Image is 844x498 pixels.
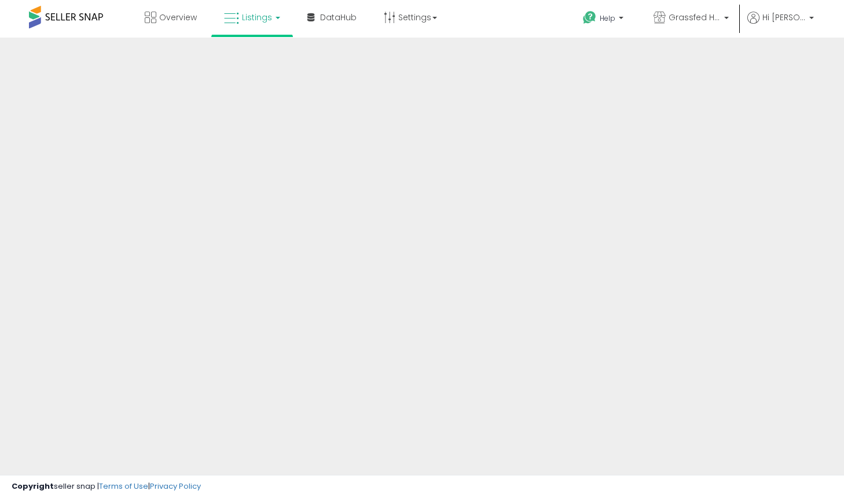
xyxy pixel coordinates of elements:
[574,2,635,38] a: Help
[762,12,806,23] span: Hi [PERSON_NAME]
[582,10,597,25] i: Get Help
[669,12,721,23] span: Grassfed Home
[242,12,272,23] span: Listings
[600,13,615,23] span: Help
[99,481,148,492] a: Terms of Use
[12,481,54,492] strong: Copyright
[320,12,357,23] span: DataHub
[159,12,197,23] span: Overview
[747,12,814,38] a: Hi [PERSON_NAME]
[12,481,201,492] div: seller snap | |
[150,481,201,492] a: Privacy Policy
